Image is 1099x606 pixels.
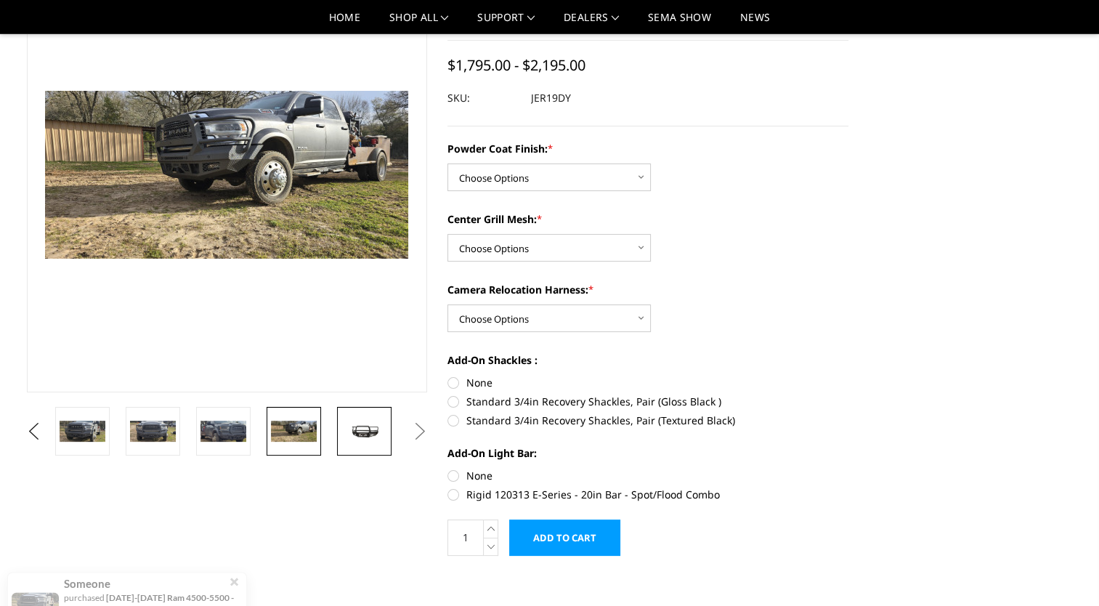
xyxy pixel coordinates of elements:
a: shop all [389,12,448,33]
img: 2019-2025 Ram 4500-5500 - FT Series - Extreme Front Bumper [341,421,387,443]
label: None [447,375,848,390]
label: Standard 3/4in Recovery Shackles, Pair (Textured Black) [447,413,848,428]
button: Next [409,421,431,443]
a: Home [329,12,360,33]
label: Center Grill Mesh: [447,211,848,227]
button: Previous [23,421,45,443]
dt: SKU: [447,85,520,111]
a: Support [477,12,535,33]
img: 2019-2025 Ram 4500-5500 - FT Series - Extreme Front Bumper [200,421,246,442]
a: Dealers [564,12,619,33]
label: Powder Coat Finish: [447,141,848,156]
label: Add-On Light Bar: [447,445,848,461]
label: Camera Relocation Harness: [447,282,848,297]
a: News [740,12,770,33]
input: Add to Cart [509,520,620,556]
a: SEMA Show [648,12,711,33]
img: 2019-2025 Ram 4500-5500 - FT Series - Extreme Front Bumper [271,421,317,442]
span: $1,795.00 - $2,195.00 [447,55,585,75]
img: 2019-2025 Ram 4500-5500 - FT Series - Extreme Front Bumper [130,421,176,442]
label: Standard 3/4in Recovery Shackles, Pair (Gloss Black ) [447,394,848,409]
label: Add-On Shackles : [447,352,848,368]
label: None [447,468,848,483]
dd: JER19DY [531,85,571,111]
label: Rigid 120313 E-Series - 20in Bar - Spot/Flood Combo [447,487,848,502]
